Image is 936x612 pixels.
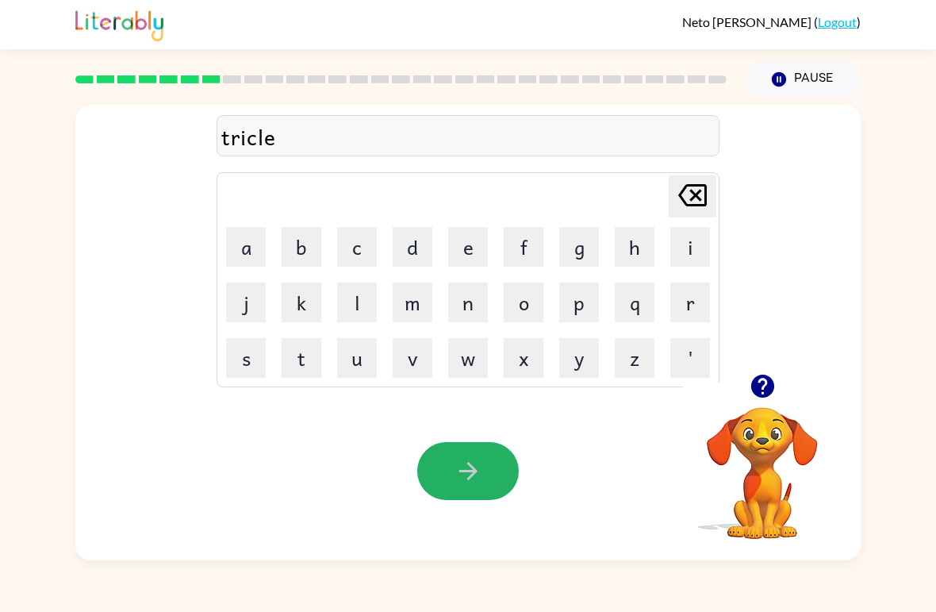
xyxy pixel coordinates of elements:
button: v [393,338,432,378]
button: f [504,227,543,267]
button: z [615,338,654,378]
video: Your browser must support playing .mp4 files to use Literably. Please try using another browser. [683,383,842,541]
button: p [559,283,599,322]
button: ' [670,338,710,378]
button: w [448,338,488,378]
button: y [559,338,599,378]
button: r [670,283,710,322]
button: a [226,227,266,267]
button: Pause [746,61,861,98]
button: s [226,338,266,378]
button: j [226,283,266,322]
button: q [615,283,654,322]
button: m [393,283,432,322]
button: o [504,283,543,322]
button: x [504,338,543,378]
button: g [559,227,599,267]
button: n [448,283,488,322]
span: Neto [PERSON_NAME] [682,14,814,29]
div: tricle [221,120,715,153]
button: c [337,227,377,267]
button: t [282,338,321,378]
button: i [670,227,710,267]
img: Literably [75,6,163,41]
button: d [393,227,432,267]
button: u [337,338,377,378]
button: b [282,227,321,267]
button: h [615,227,654,267]
a: Logout [818,14,857,29]
button: e [448,227,488,267]
div: ( ) [682,14,861,29]
button: l [337,283,377,322]
button: k [282,283,321,322]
